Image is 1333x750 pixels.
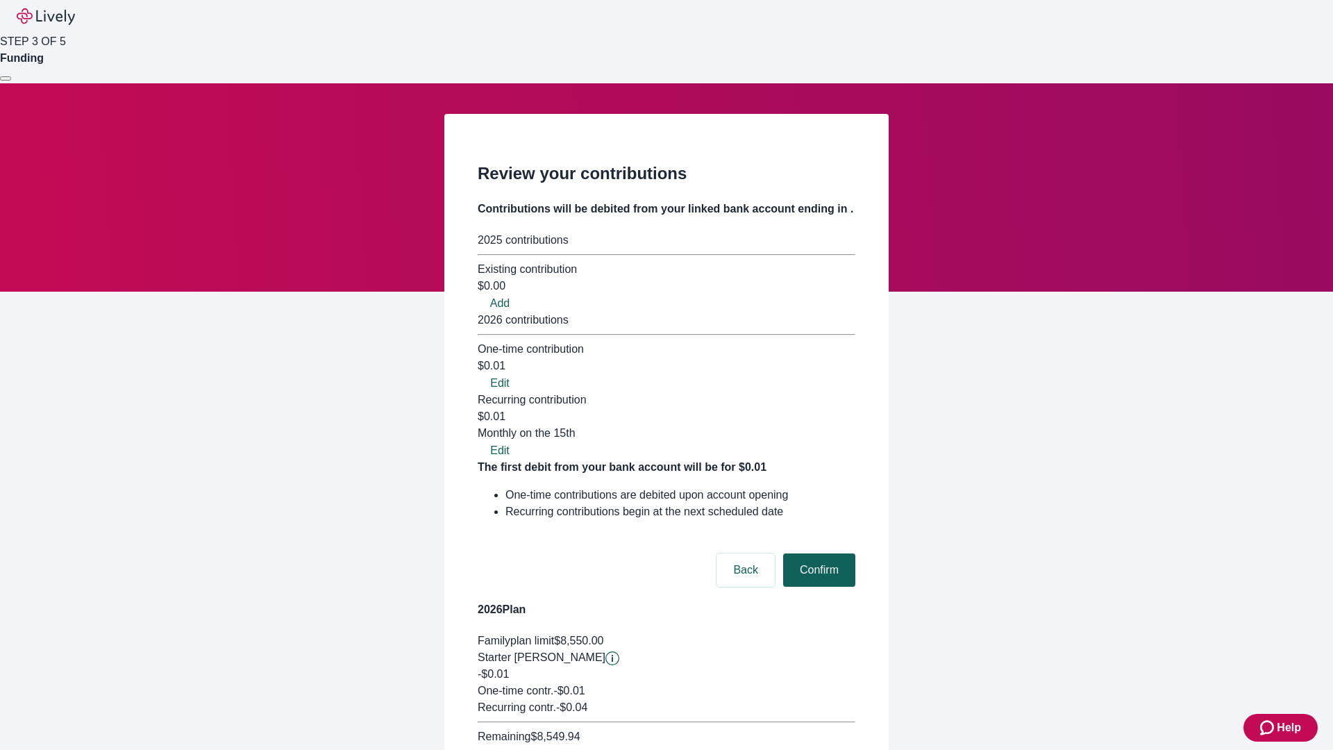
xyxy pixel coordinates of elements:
[478,425,855,442] div: Monthly on the 15th
[478,201,855,217] h4: Contributions will be debited from your linked bank account ending in .
[478,668,509,680] span: -$0.01
[605,651,619,665] button: Lively will contribute $0.01 to establish your account
[1277,719,1301,736] span: Help
[478,731,530,742] span: Remaining
[17,8,75,25] img: Lively
[478,295,522,312] button: Add
[478,701,556,713] span: Recurring contr.
[478,392,855,408] div: Recurring contribution
[478,278,855,294] div: $0.00
[478,341,855,358] div: One-time contribution
[478,461,766,473] strong: The first debit from your bank account will be for $0.01
[478,685,553,697] span: One-time contr.
[783,553,855,587] button: Confirm
[1260,719,1277,736] svg: Zendesk support icon
[478,635,554,647] span: Family plan limit
[478,358,855,374] div: $0.01
[478,375,522,392] button: Edit
[478,442,522,459] button: Edit
[478,161,855,186] h2: Review your contributions
[556,701,587,713] span: - $0.04
[554,635,603,647] span: $8,550.00
[478,651,605,663] span: Starter [PERSON_NAME]
[478,312,855,328] div: 2026 contributions
[553,685,585,697] span: - $0.01
[716,553,775,587] button: Back
[478,232,855,249] div: 2025 contributions
[1243,714,1318,742] button: Zendesk support iconHelp
[505,503,855,520] li: Recurring contributions begin at the next scheduled date
[530,731,580,742] span: $8,549.94
[478,601,855,618] h4: 2026 Plan
[478,408,855,442] div: $0.01
[478,261,855,278] div: Existing contribution
[505,487,855,503] li: One-time contributions are debited upon account opening
[605,651,619,665] svg: Starter penny details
